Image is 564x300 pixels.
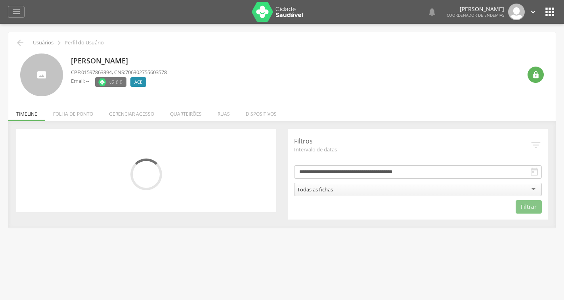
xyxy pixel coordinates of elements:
[530,167,539,177] i: 
[134,79,142,85] span: ACE
[516,200,542,214] button: Filtrar
[447,12,504,18] span: Coordenador de Endemias
[101,103,162,121] li: Gerenciar acesso
[55,38,63,47] i: 
[45,103,101,121] li: Folha de ponto
[238,103,285,121] li: Dispositivos
[15,38,25,48] i: Voltar
[297,186,333,193] div: Todas as fichas
[109,78,122,86] span: v2.6.0
[33,40,54,46] p: Usuários
[529,4,537,20] a: 
[210,103,238,121] li: Ruas
[447,6,504,12] p: [PERSON_NAME]
[71,56,167,66] p: [PERSON_NAME]
[71,77,89,85] p: Email: --
[65,40,104,46] p: Perfil do Usuário
[81,69,112,76] span: 01597863394
[529,8,537,16] i: 
[427,4,437,20] a: 
[11,7,21,17] i: 
[532,71,540,79] i: 
[95,77,126,87] label: Versão do aplicativo
[8,6,25,18] a: 
[71,69,167,76] p: CPF: , CNS:
[543,6,556,18] i: 
[530,139,542,151] i: 
[162,103,210,121] li: Quarteirões
[294,146,530,153] span: Intervalo de datas
[528,67,544,83] div: Resetar senha
[294,137,530,146] p: Filtros
[427,7,437,17] i: 
[125,69,167,76] span: 706302755603578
